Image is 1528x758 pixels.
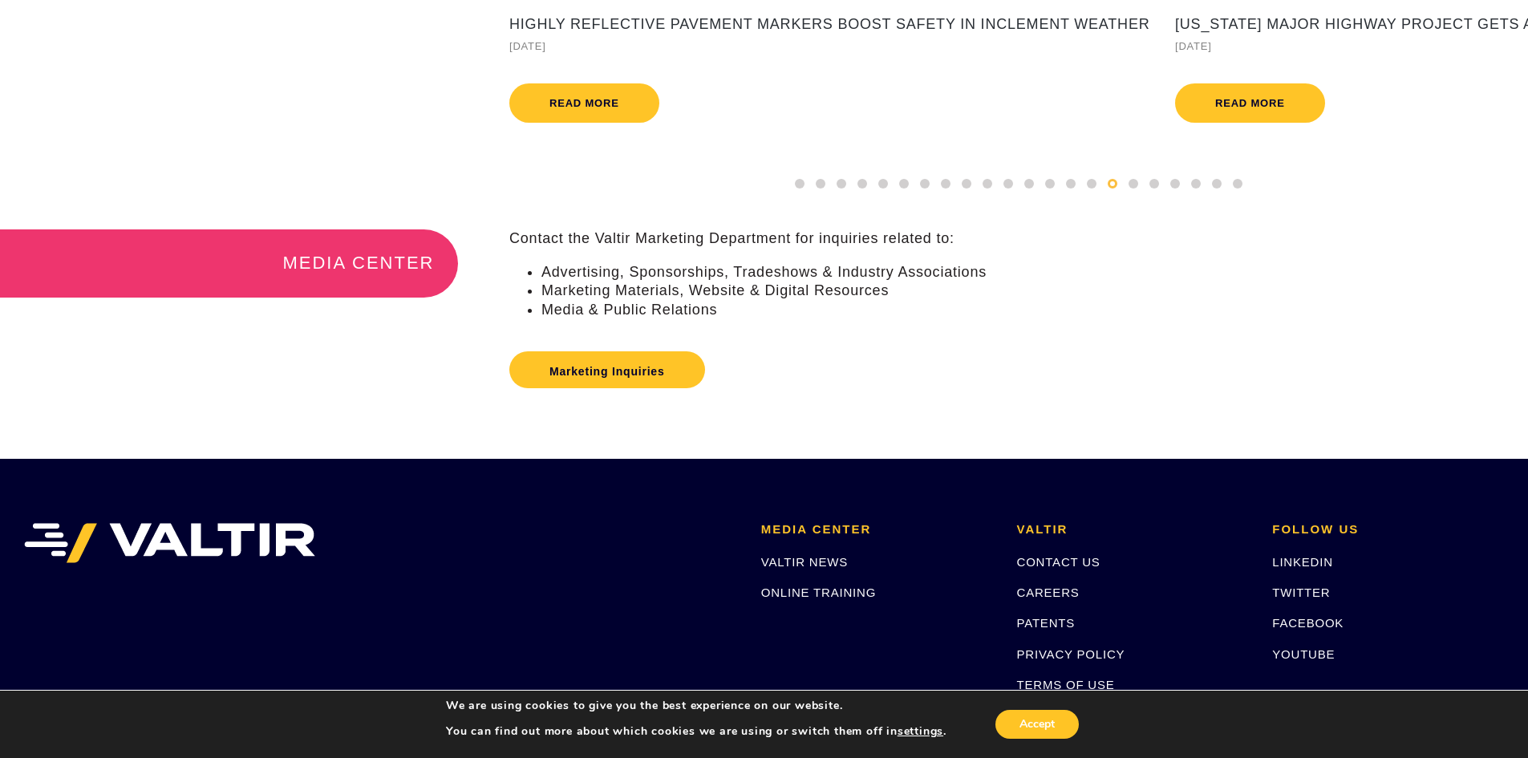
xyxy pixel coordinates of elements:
[509,37,1151,55] div: [DATE]
[1017,616,1076,630] a: PATENTS
[1017,555,1100,569] a: CONTACT US
[1272,555,1333,569] a: LINKEDIN
[995,710,1079,739] button: Accept
[541,263,1528,282] li: Advertising, Sponsorships, Tradeshows & Industry Associations
[1017,678,1115,691] a: TERMS OF USE
[1017,586,1080,599] a: CAREERS
[446,724,946,739] p: You can find out more about which cookies we are using or switch them off in .
[446,699,946,713] p: We are using cookies to give you the best experience on our website.
[1272,647,1335,661] a: YOUTUBE
[509,351,705,388] a: Marketing Inquiries
[24,523,315,563] img: VALTIR
[761,555,848,569] a: VALTIR NEWS
[1175,83,1325,123] a: Read more
[509,229,1528,248] p: Contact the Valtir Marketing Department for inquiries related to:
[541,301,1528,319] li: Media & Public Relations
[1017,523,1249,537] h2: VALTIR
[1272,523,1504,537] h2: FOLLOW US
[509,83,659,123] a: Read more
[1272,616,1344,630] a: FACEBOOK
[541,282,1528,300] li: Marketing Materials, Website & Digital Resources
[898,724,943,739] button: settings
[1272,586,1330,599] a: TWITTER
[761,586,876,599] a: ONLINE TRAINING
[509,17,1151,33] a: Highly Reflective Pavement Markers Boost Safety in Inclement Weather
[1017,647,1125,661] a: PRIVACY POLICY
[761,523,993,537] h2: MEDIA CENTER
